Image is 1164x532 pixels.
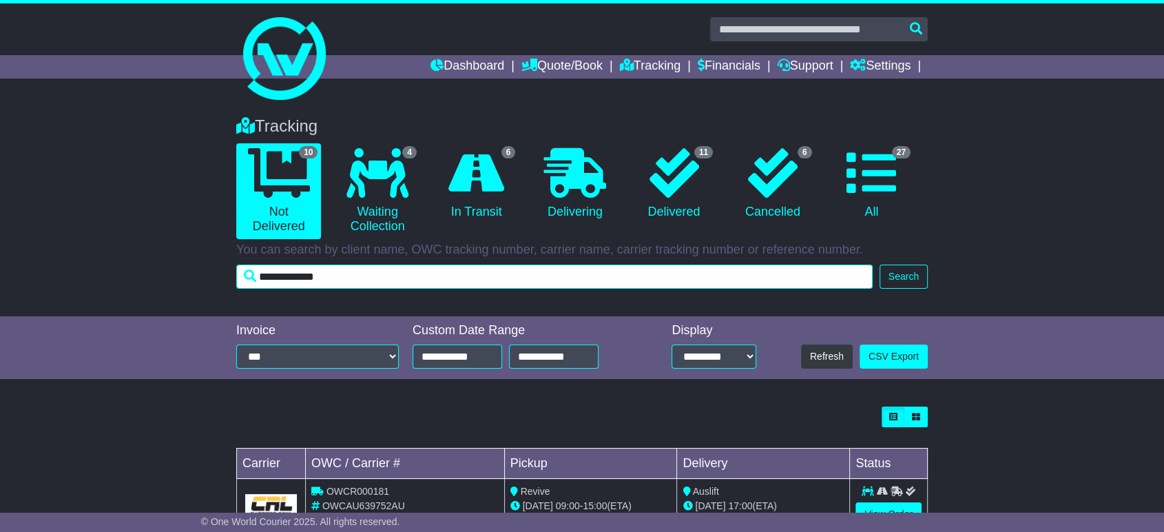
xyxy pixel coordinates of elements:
[521,55,603,79] a: Quote/Book
[730,143,815,225] a: 6 Cancelled
[521,486,550,497] span: Revive
[532,143,617,225] a: Delivering
[236,143,321,239] a: 10 Not Delivered
[306,449,505,479] td: OWC / Carrier #
[523,500,553,511] span: [DATE]
[694,146,713,158] span: 11
[402,146,417,158] span: 4
[510,499,672,513] div: - (ETA)
[677,449,850,479] td: Delivery
[430,55,504,79] a: Dashboard
[683,499,844,513] div: (ETA)
[778,55,833,79] a: Support
[798,146,812,158] span: 6
[501,146,516,158] span: 6
[695,500,725,511] span: [DATE]
[728,500,752,511] span: 17:00
[299,146,318,158] span: 10
[434,143,519,225] a: 6 In Transit
[245,494,297,518] img: GetCarrierServiceLogo
[693,486,719,497] span: Auslift
[892,146,911,158] span: 27
[850,449,928,479] td: Status
[860,345,928,369] a: CSV Export
[326,486,389,497] span: OWCR000181
[698,55,760,79] a: Financials
[829,143,914,225] a: 27 All
[229,116,935,136] div: Tracking
[237,449,306,479] td: Carrier
[850,55,911,79] a: Settings
[322,500,405,511] span: OWCAU639752AU
[504,449,677,479] td: Pickup
[855,502,922,526] a: View Order
[880,265,928,289] button: Search
[620,55,680,79] a: Tracking
[201,516,400,527] span: © One World Courier 2025. All rights reserved.
[236,323,399,338] div: Invoice
[801,345,853,369] button: Refresh
[632,143,716,225] a: 11 Delivered
[672,323,756,338] div: Display
[413,323,634,338] div: Custom Date Range
[335,143,419,239] a: 4 Waiting Collection
[236,243,928,258] p: You can search by client name, OWC tracking number, carrier name, carrier tracking number or refe...
[583,500,607,511] span: 15:00
[556,500,580,511] span: 09:00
